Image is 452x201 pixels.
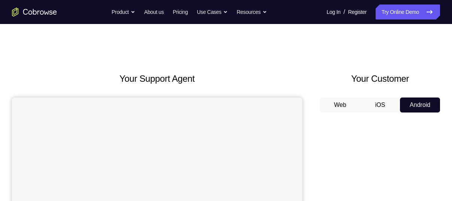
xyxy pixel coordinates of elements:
button: Resources [237,4,267,19]
a: Go to the home page [12,7,57,16]
a: Register [348,4,367,19]
a: Try Online Demo [376,4,440,19]
h2: Your Customer [320,72,440,85]
button: Product [112,4,135,19]
a: Pricing [173,4,188,19]
h2: Your Support Agent [12,72,302,85]
button: Web [320,97,360,112]
button: iOS [360,97,400,112]
button: Android [400,97,440,112]
button: Use Cases [197,4,228,19]
a: Log In [327,4,340,19]
span: / [343,7,345,16]
a: About us [144,4,164,19]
